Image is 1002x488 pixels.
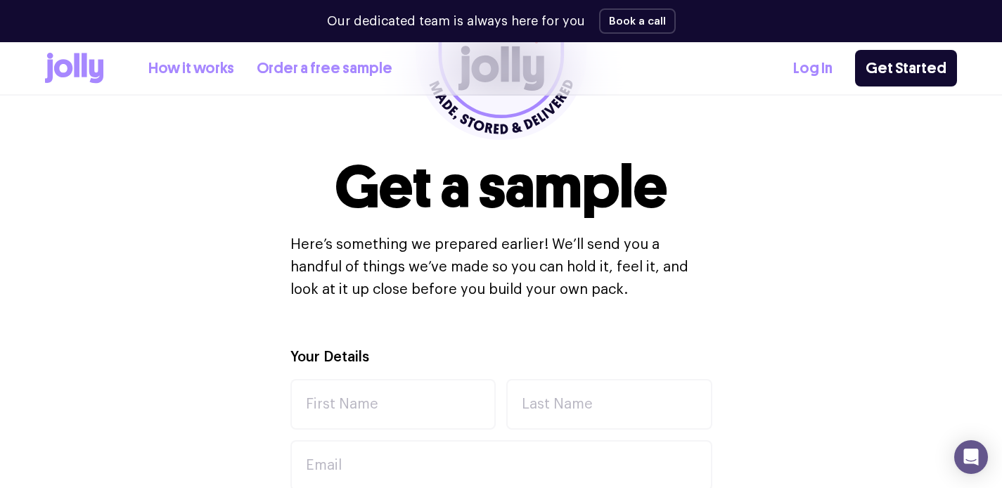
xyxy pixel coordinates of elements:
[257,57,392,80] a: Order a free sample
[855,50,957,86] a: Get Started
[599,8,676,34] button: Book a call
[327,12,585,31] p: Our dedicated team is always here for you
[335,158,667,217] h1: Get a sample
[793,57,833,80] a: Log In
[954,440,988,474] div: Open Intercom Messenger
[290,233,712,301] p: Here’s something we prepared earlier! We’ll send you a handful of things we’ve made so you can ho...
[148,57,234,80] a: How it works
[290,347,369,368] label: Your Details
